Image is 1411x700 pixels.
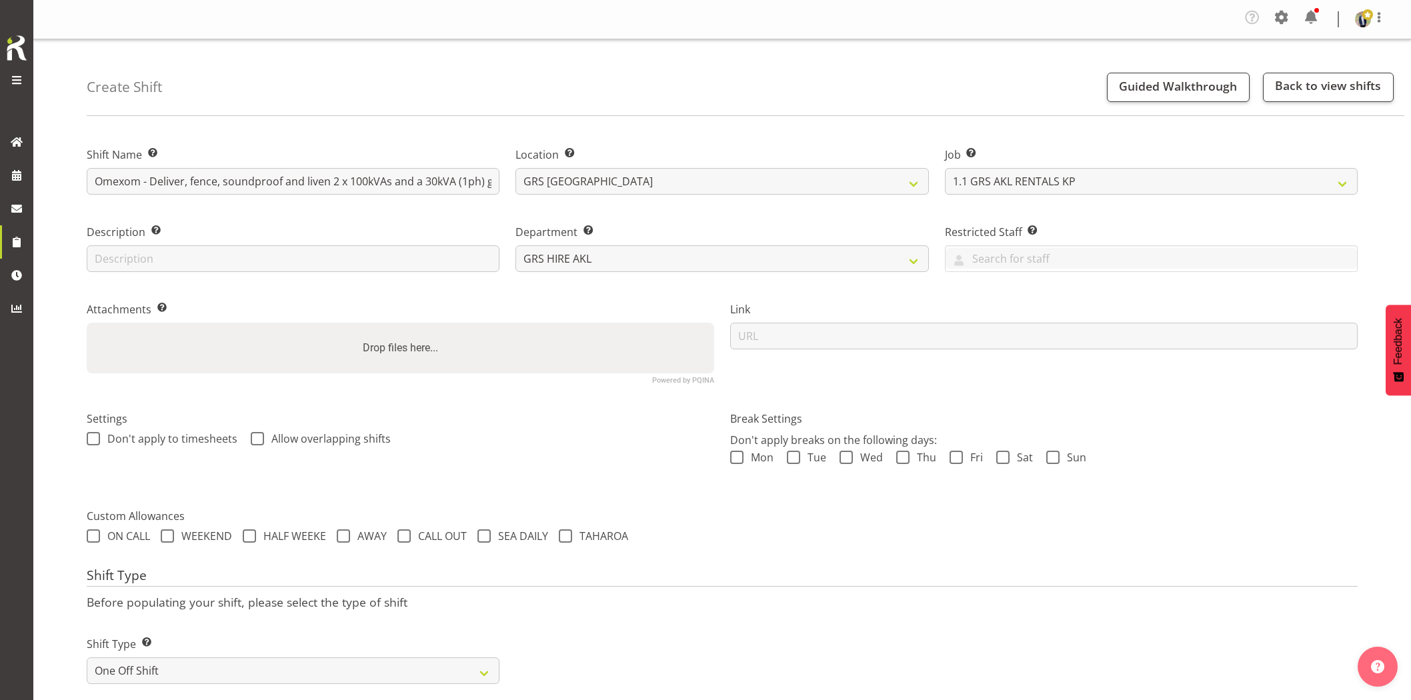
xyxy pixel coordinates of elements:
[87,245,499,272] input: Description
[256,529,326,543] span: HALF WEEKE
[87,224,499,240] label: Description
[87,301,714,317] label: Attachments
[910,451,936,464] span: Thu
[572,529,628,543] span: TAHAROA
[744,451,774,464] span: Mon
[1060,451,1086,464] span: Sun
[1355,11,1371,27] img: kelepi-pauuadf51ac2b38380d4c50de8760bb396c3.png
[87,79,162,95] h4: Create Shift
[515,147,928,163] label: Location
[174,529,232,543] span: WEEKEND
[730,323,1358,349] input: URL
[87,595,1358,609] p: Before populating your shift, please select the type of shift
[87,636,499,652] label: Shift Type
[264,432,391,445] span: Allow overlapping shifts
[730,432,1358,448] p: Don't apply breaks on the following days:
[1386,305,1411,395] button: Feedback - Show survey
[515,224,928,240] label: Department
[730,301,1358,317] label: Link
[853,451,883,464] span: Wed
[1263,73,1394,102] a: Back to view shifts
[87,411,714,427] label: Settings
[1010,451,1033,464] span: Sat
[1119,78,1237,94] span: Guided Walkthrough
[945,147,1358,163] label: Job
[1371,660,1384,673] img: help-xxl-2.png
[1392,318,1404,365] span: Feedback
[800,451,826,464] span: Tue
[87,147,499,163] label: Shift Name
[100,529,150,543] span: ON CALL
[963,451,983,464] span: Fri
[357,335,443,361] label: Drop files here...
[350,529,387,543] span: AWAY
[87,508,1358,524] label: Custom Allowances
[3,33,30,63] img: Rosterit icon logo
[87,168,499,195] input: Shift Name
[946,248,1357,269] input: Search for staff
[730,411,1358,427] label: Break Settings
[87,568,1358,587] h4: Shift Type
[411,529,467,543] span: CALL OUT
[491,529,548,543] span: SEA DAILY
[1107,73,1250,102] button: Guided Walkthrough
[652,377,714,383] a: Powered by PQINA
[945,224,1358,240] label: Restricted Staff
[100,432,237,445] span: Don't apply to timesheets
